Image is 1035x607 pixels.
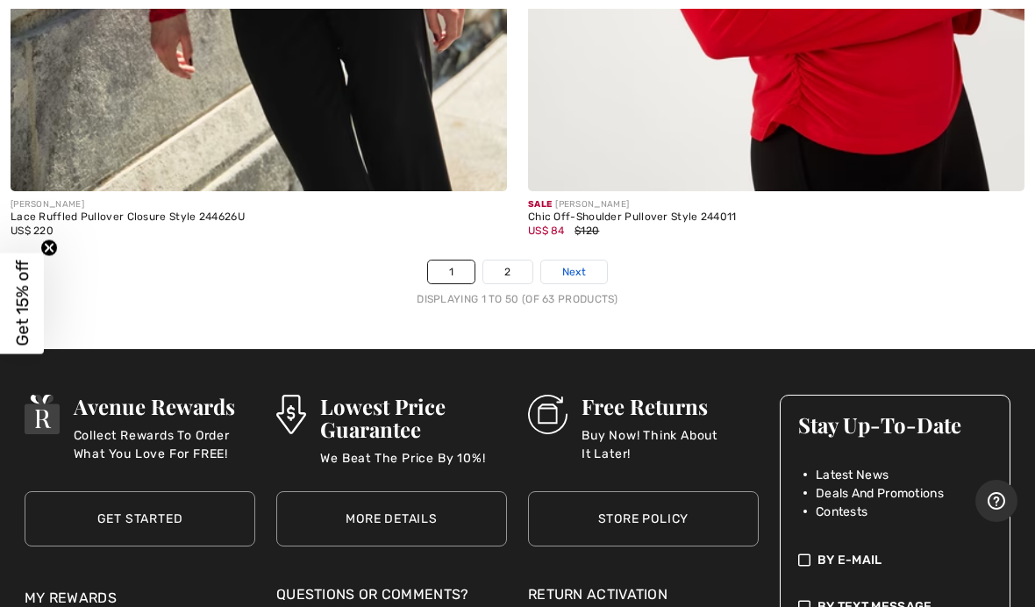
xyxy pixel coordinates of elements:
span: Get 15% off [12,261,32,346]
a: Store Policy [528,491,759,546]
a: More Details [276,491,507,546]
h3: Lowest Price Guarantee [320,395,507,440]
span: By E-mail [817,551,882,569]
span: Deals And Promotions [816,484,944,503]
a: 2 [483,261,532,283]
span: $120 [575,225,599,237]
a: Return Activation [528,584,759,605]
span: Latest News [816,466,889,484]
span: Contests [816,503,867,521]
img: Avenue Rewards [25,395,60,434]
span: US$ 220 [11,225,54,237]
span: US$ 84 [528,225,565,237]
img: Free Returns [528,395,567,434]
h3: Stay Up-To-Date [798,413,992,436]
div: Lace Ruffled Pullover Closure Style 244626U [11,211,507,224]
h3: Avenue Rewards [74,395,255,418]
p: We Beat The Price By 10%! [320,449,507,484]
img: Lowest Price Guarantee [276,395,306,434]
div: Chic Off-Shoulder Pullover Style 244011 [528,211,1024,224]
a: Get Started [25,491,255,546]
div: [PERSON_NAME] [11,198,507,211]
span: Sale [528,199,552,210]
h3: Free Returns [582,395,759,418]
button: Close teaser [40,239,58,257]
p: Collect Rewards To Order What You Love For FREE! [74,426,255,461]
img: check [798,551,810,569]
a: 1 [428,261,475,283]
p: Buy Now! Think About It Later! [582,426,759,461]
span: Next [562,264,586,280]
a: Next [541,261,607,283]
a: My Rewards [25,589,117,606]
div: [PERSON_NAME] [528,198,1024,211]
iframe: Opens a widget where you can find more information [975,480,1017,524]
